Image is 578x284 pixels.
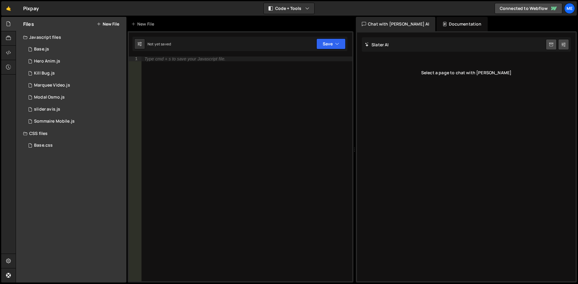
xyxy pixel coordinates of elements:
[34,95,65,100] div: Modal Osmo.js
[23,139,126,151] div: 13787/35005.css
[23,91,126,103] div: 13787/35841.js
[316,38,346,49] button: Save
[131,21,157,27] div: New File
[16,127,126,139] div: CSS files
[144,57,225,61] div: Type cmd + s to save your Javascript file.
[23,5,39,12] div: Pixpay
[34,107,60,112] div: slider avis.js
[23,43,126,55] div: 13787/39742.js
[264,3,314,14] button: Code + Tools
[362,61,571,85] div: Select a page to chat with [PERSON_NAME]
[356,17,435,31] div: Chat with [PERSON_NAME] AI
[34,143,53,148] div: Base.css
[564,3,575,14] a: Me
[34,47,49,52] div: Base.js
[34,71,55,76] div: Kill Bug.js
[23,79,126,91] div: 13787/36018.js
[437,17,487,31] div: Documentation
[23,67,126,79] div: 13787/40644.js
[495,3,562,14] a: Connected to Webflow
[34,119,75,124] div: Sommaire Mobile.js
[148,41,171,47] div: Not yet saved
[23,55,126,67] div: 13787/37688.js
[1,1,16,16] a: 🤙
[34,83,70,88] div: Marquee Video.js
[97,22,119,26] button: New File
[23,21,34,27] h2: Files
[365,42,389,47] h2: Slater AI
[129,56,141,61] div: 1
[34,59,60,64] div: Hero Anim.js
[23,103,126,115] div: 13787/38639.js
[16,31,126,43] div: Javascript files
[23,115,126,127] div: 13787/41547.js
